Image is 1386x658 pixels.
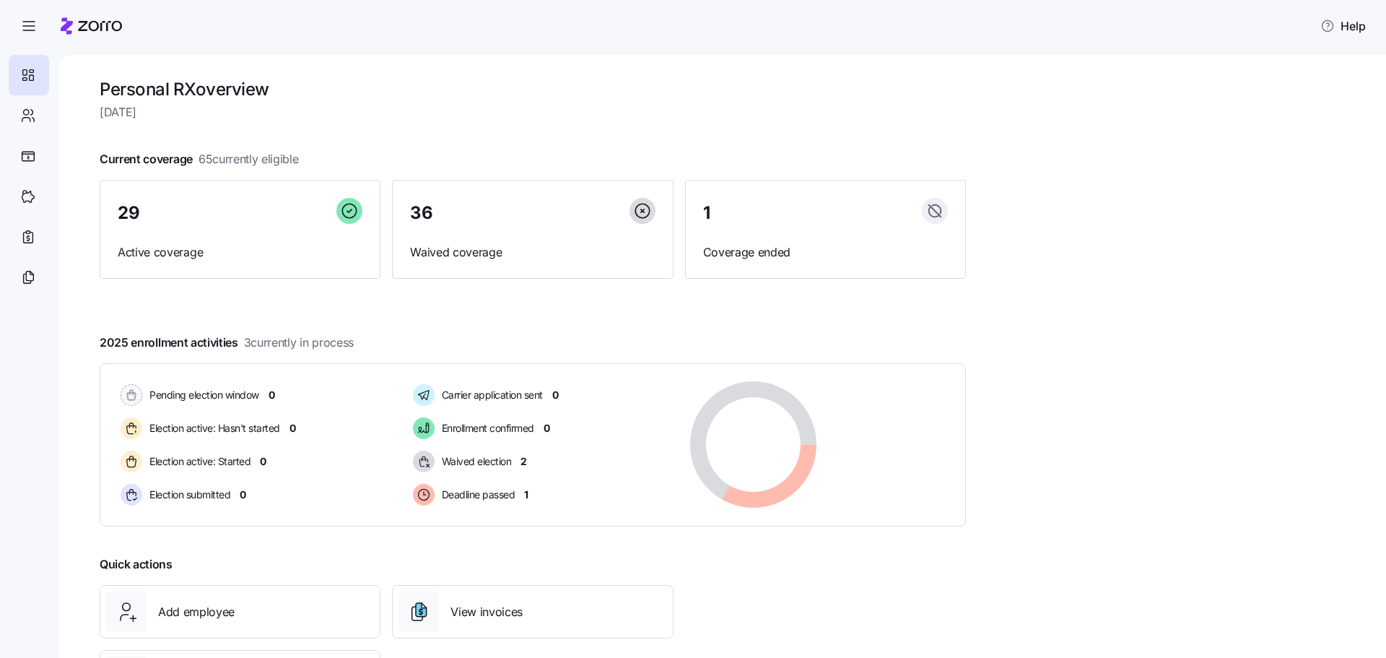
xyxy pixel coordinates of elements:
[100,103,966,121] span: [DATE]
[199,150,299,168] span: 65 currently eligible
[269,388,275,402] span: 0
[240,488,246,502] span: 0
[450,603,523,621] span: View invoices
[100,555,173,573] span: Quick actions
[437,454,512,469] span: Waived election
[158,603,235,621] span: Add employee
[703,204,710,222] span: 1
[260,454,266,469] span: 0
[145,421,280,436] span: Election active: Hasn't started
[410,204,432,222] span: 36
[118,243,362,261] span: Active coverage
[145,388,259,402] span: Pending election window
[1309,12,1377,40] button: Help
[118,204,139,222] span: 29
[437,388,543,402] span: Carrier application sent
[552,388,559,402] span: 0
[544,421,550,436] span: 0
[1320,17,1366,35] span: Help
[437,488,515,502] span: Deadline passed
[437,421,534,436] span: Enrollment confirmed
[524,488,528,502] span: 1
[703,243,948,261] span: Coverage ended
[520,454,527,469] span: 2
[100,334,354,352] span: 2025 enrollment activities
[100,150,299,168] span: Current coverage
[100,78,966,100] h1: Personal RX overview
[410,243,655,261] span: Waived coverage
[289,421,296,436] span: 0
[145,488,230,502] span: Election submitted
[244,334,354,352] span: 3 currently in process
[145,454,250,469] span: Election active: Started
